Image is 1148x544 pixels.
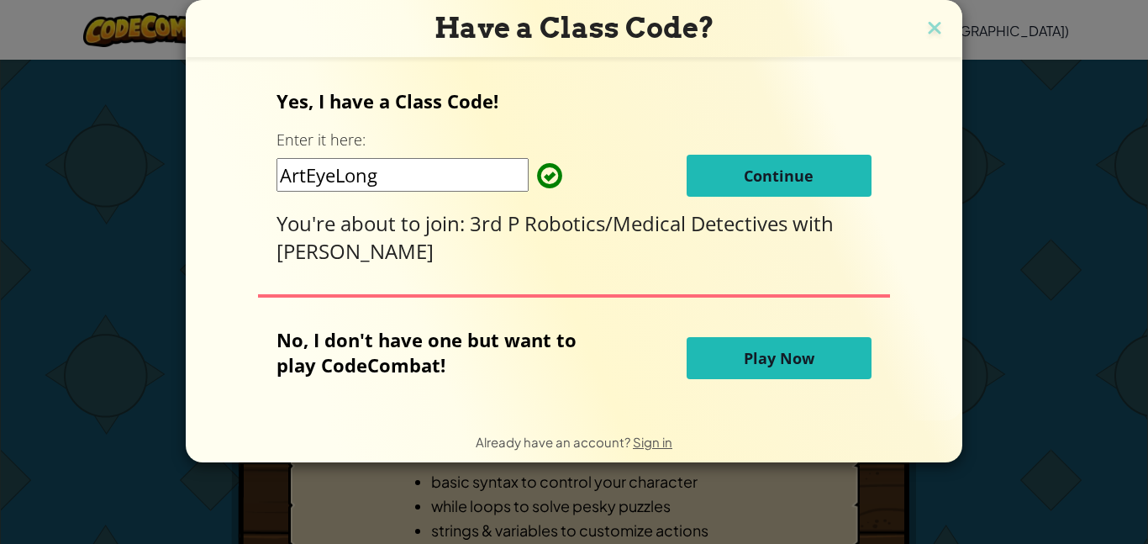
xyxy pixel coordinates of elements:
[276,88,871,114] p: Yes, I have a Class Code!
[276,327,602,378] p: No, I don't have one but want to play CodeCombat!
[687,155,872,197] button: Continue
[633,434,672,450] a: Sign in
[744,166,814,186] span: Continue
[793,209,834,237] span: with
[744,348,814,368] span: Play Now
[276,237,434,265] span: [PERSON_NAME]
[924,17,945,42] img: close icon
[476,434,633,450] span: Already have an account?
[687,337,872,379] button: Play Now
[276,209,470,237] span: You're about to join:
[434,11,714,45] span: Have a Class Code?
[470,209,793,237] span: 3rd P Robotics/Medical Detectives
[276,129,366,151] label: Enter it here:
